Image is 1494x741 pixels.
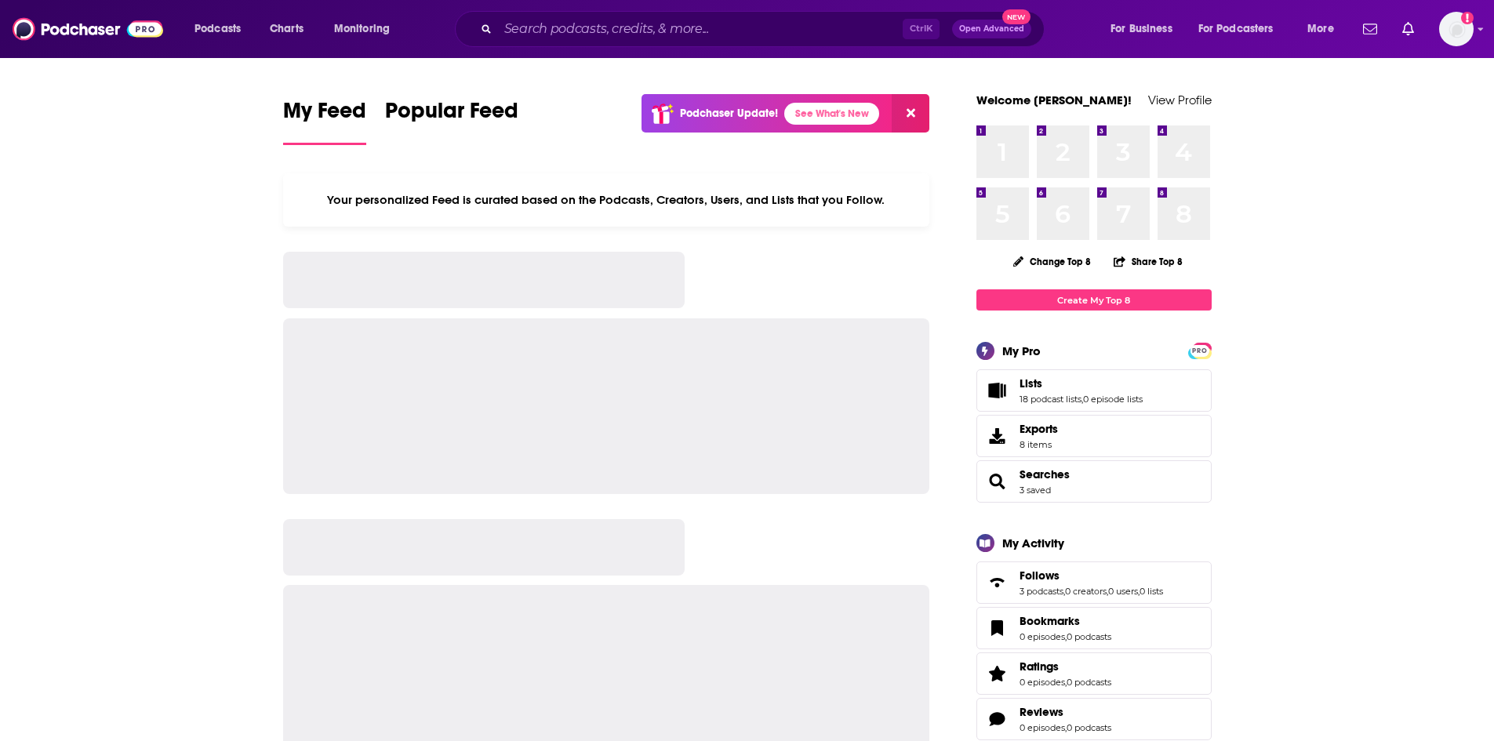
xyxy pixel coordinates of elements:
[1083,394,1143,405] a: 0 episode lists
[1020,376,1042,390] span: Lists
[982,663,1013,685] a: Ratings
[498,16,903,42] input: Search podcasts, credits, & more...
[1198,18,1274,40] span: For Podcasters
[976,698,1212,740] span: Reviews
[1140,586,1163,597] a: 0 lists
[1107,586,1108,597] span: ,
[976,561,1212,604] span: Follows
[976,289,1212,311] a: Create My Top 8
[283,173,930,227] div: Your personalized Feed is curated based on the Podcasts, Creators, Users, and Lists that you Follow.
[1020,422,1058,436] span: Exports
[976,607,1212,649] span: Bookmarks
[1111,18,1172,40] span: For Business
[1020,568,1163,583] a: Follows
[1020,722,1065,733] a: 0 episodes
[283,97,366,145] a: My Feed
[1067,631,1111,642] a: 0 podcasts
[903,19,940,39] span: Ctrl K
[1020,705,1063,719] span: Reviews
[976,652,1212,695] span: Ratings
[1461,12,1474,24] svg: Add a profile image
[1020,485,1051,496] a: 3 saved
[184,16,261,42] button: open menu
[13,14,163,44] img: Podchaser - Follow, Share and Rate Podcasts
[1020,659,1059,674] span: Ratings
[260,16,313,42] a: Charts
[194,18,241,40] span: Podcasts
[952,20,1031,38] button: Open AdvancedNew
[1020,705,1111,719] a: Reviews
[1439,12,1474,46] button: Show profile menu
[1190,344,1209,356] a: PRO
[385,97,518,145] a: Popular Feed
[784,103,879,125] a: See What's New
[1100,16,1192,42] button: open menu
[1296,16,1354,42] button: open menu
[1020,614,1080,628] span: Bookmarks
[1063,586,1065,597] span: ,
[959,25,1024,33] span: Open Advanced
[283,97,366,133] span: My Feed
[1020,394,1081,405] a: 18 podcast lists
[323,16,410,42] button: open menu
[1020,439,1058,450] span: 8 items
[1190,345,1209,357] span: PRO
[1113,246,1183,277] button: Share Top 8
[1020,631,1065,642] a: 0 episodes
[1439,12,1474,46] span: Logged in as megcassidy
[680,107,778,120] p: Podchaser Update!
[982,425,1013,447] span: Exports
[982,617,1013,639] a: Bookmarks
[1002,343,1041,358] div: My Pro
[1020,614,1111,628] a: Bookmarks
[1138,586,1140,597] span: ,
[1065,631,1067,642] span: ,
[1307,18,1334,40] span: More
[1002,536,1064,550] div: My Activity
[976,460,1212,503] span: Searches
[1020,659,1111,674] a: Ratings
[1439,12,1474,46] img: User Profile
[1065,586,1107,597] a: 0 creators
[982,380,1013,401] a: Lists
[1020,677,1065,688] a: 0 episodes
[1065,677,1067,688] span: ,
[1020,467,1070,481] a: Searches
[470,11,1060,47] div: Search podcasts, credits, & more...
[1002,9,1031,24] span: New
[1065,722,1067,733] span: ,
[1020,586,1063,597] a: 3 podcasts
[1067,677,1111,688] a: 0 podcasts
[1148,93,1212,107] a: View Profile
[982,572,1013,594] a: Follows
[976,369,1212,412] span: Lists
[976,415,1212,457] a: Exports
[982,708,1013,730] a: Reviews
[1004,252,1101,271] button: Change Top 8
[1081,394,1083,405] span: ,
[334,18,390,40] span: Monitoring
[270,18,304,40] span: Charts
[1020,568,1060,583] span: Follows
[1020,376,1143,390] a: Lists
[1357,16,1383,42] a: Show notifications dropdown
[976,93,1132,107] a: Welcome [PERSON_NAME]!
[385,97,518,133] span: Popular Feed
[982,470,1013,492] a: Searches
[1108,586,1138,597] a: 0 users
[1067,722,1111,733] a: 0 podcasts
[1188,16,1296,42] button: open menu
[1396,16,1420,42] a: Show notifications dropdown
